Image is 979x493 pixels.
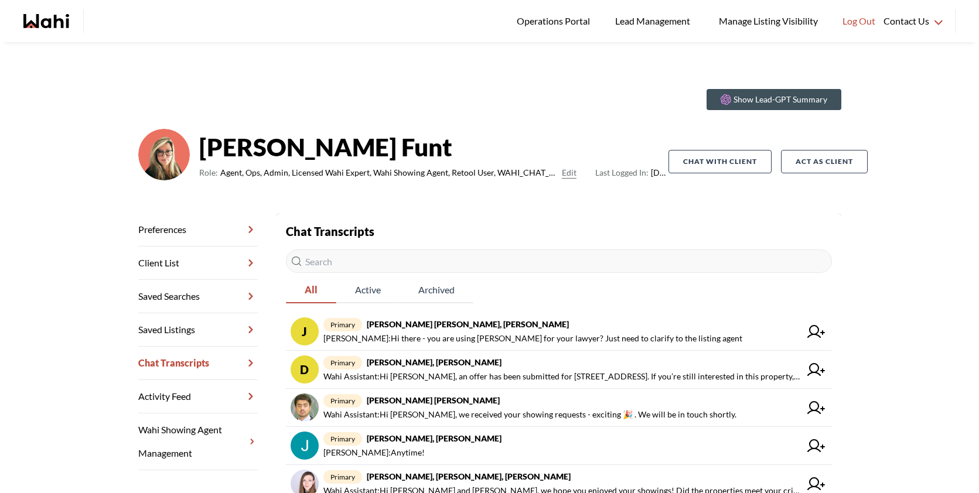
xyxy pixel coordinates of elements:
span: All [286,278,336,302]
span: primary [323,356,362,369]
span: Manage Listing Visibility [715,13,821,29]
button: Archived [400,278,473,303]
span: Lead Management [615,13,694,29]
a: Activity Feed [138,380,258,413]
img: chat avatar [291,432,319,460]
span: Wahi Assistant : Hi [PERSON_NAME], an offer has been submitted for [STREET_ADDRESS]. If you’re st... [323,369,800,384]
a: Client List [138,246,258,280]
span: Log Out [842,13,875,29]
button: Active [336,278,400,303]
a: Jprimary[PERSON_NAME] [PERSON_NAME], [PERSON_NAME][PERSON_NAME]:Hi there - you are using [PERSON_... [286,313,832,351]
span: primary [323,432,362,446]
span: [PERSON_NAME] : Anytime! [323,446,425,460]
a: Chat Transcripts [138,347,258,380]
span: primary [323,318,362,331]
img: ef0591e0ebeb142b.png [138,129,190,180]
a: primary[PERSON_NAME], [PERSON_NAME][PERSON_NAME]:Anytime! [286,427,832,465]
span: Agent, Ops, Admin, Licensed Wahi Expert, Wahi Showing Agent, Retool User, WAHI_CHAT_MODERATOR [220,166,557,180]
strong: [PERSON_NAME], [PERSON_NAME] [367,357,502,367]
span: Active [336,278,400,302]
strong: Chat Transcripts [286,224,374,238]
a: Preferences [138,213,258,246]
span: Wahi Assistant : Hi [PERSON_NAME], we received your showing requests - exciting 🎉 . We will be in... [323,408,736,422]
strong: [PERSON_NAME], [PERSON_NAME], [PERSON_NAME] [367,471,571,481]
button: Edit [562,166,577,180]
strong: [PERSON_NAME] [PERSON_NAME], [PERSON_NAME] [367,319,569,329]
span: primary [323,470,362,484]
a: Wahi homepage [23,14,69,28]
div: J [291,317,319,345]
span: [DATE] [595,166,668,180]
strong: [PERSON_NAME] [PERSON_NAME] [367,395,500,405]
img: chat avatar [291,393,319,422]
a: Saved Searches [138,280,258,313]
button: Show Lead-GPT Summary [707,89,841,110]
span: Operations Portal [517,13,594,29]
span: Last Logged In: [595,167,649,177]
p: Show Lead-GPT Summary [734,94,827,105]
button: Chat with client [668,150,772,173]
span: primary [323,394,362,408]
span: Role: [199,166,218,180]
a: Saved Listings [138,313,258,347]
strong: [PERSON_NAME], [PERSON_NAME] [367,433,502,443]
input: Search [286,249,832,273]
div: D [291,355,319,384]
a: Dprimary[PERSON_NAME], [PERSON_NAME]Wahi Assistant:Hi [PERSON_NAME], an offer has been submitted ... [286,351,832,389]
strong: [PERSON_NAME] Funt [199,129,668,165]
button: Act as Client [781,150,868,173]
a: primary[PERSON_NAME] [PERSON_NAME]Wahi Assistant:Hi [PERSON_NAME], we received your showing reque... [286,389,832,427]
a: Wahi Showing Agent Management [138,413,258,470]
button: All [286,278,336,303]
span: [PERSON_NAME] : Hi there - you are using [PERSON_NAME] for your lawyer? Just need to clarify to t... [323,331,742,345]
span: Archived [400,278,473,302]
